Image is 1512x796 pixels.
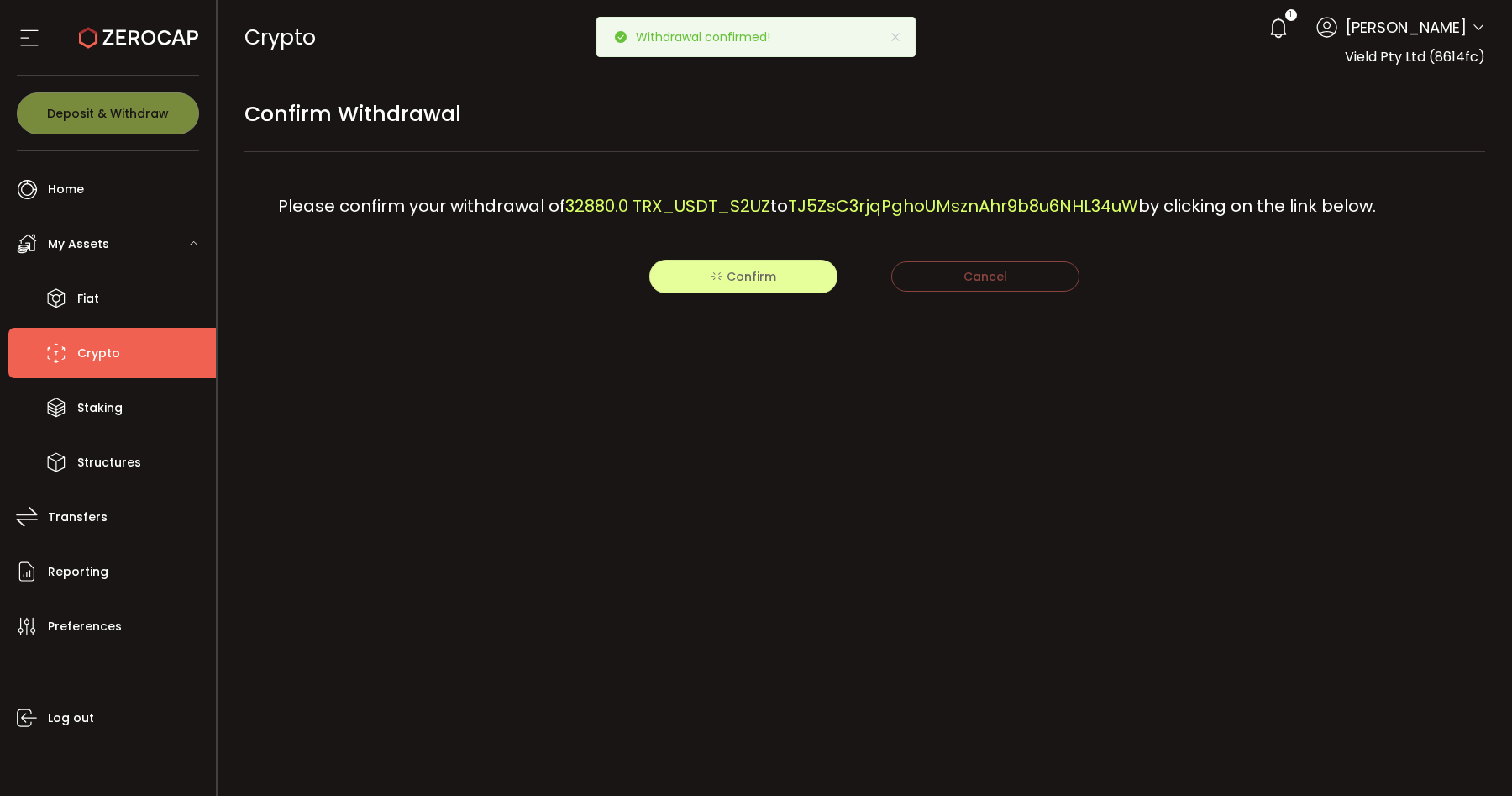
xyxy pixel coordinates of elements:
[770,194,788,218] span: to
[1138,194,1376,218] span: by clicking on the link below.
[77,341,120,366] span: Crypto
[1345,47,1485,66] span: Vield Pty Ltd (8614fc)
[1289,9,1292,21] span: 1
[77,396,123,420] span: Staking
[47,108,169,119] span: Deposit & Withdraw
[244,95,461,133] span: Confirm Withdrawal
[48,505,108,530] span: Transfers
[278,194,565,218] span: Please confirm your withdrawal of
[48,706,94,730] span: Log out
[963,268,1007,285] span: Cancel
[565,194,770,218] span: 32880.0 TRX_USDT_S2UZ
[244,23,316,52] span: Crypto
[636,31,784,43] p: Withdrawal confirmed!
[1346,16,1467,39] span: [PERSON_NAME]
[788,194,1138,218] span: TJ5ZsC3rjqPghoUMsznAhr9b8u6NHL34uW
[48,560,108,584] span: Reporting
[48,614,122,639] span: Preferences
[48,232,109,256] span: My Assets
[77,287,99,311] span: Fiat
[1428,715,1512,796] iframe: Chat Widget
[77,451,141,475] span: Structures
[891,261,1079,292] button: Cancel
[17,92,199,134] button: Deposit & Withdraw
[48,177,84,202] span: Home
